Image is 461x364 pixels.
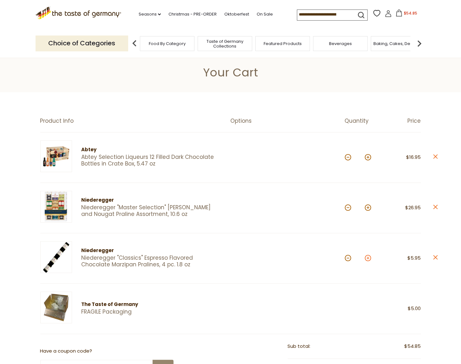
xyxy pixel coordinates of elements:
span: $26.95 [405,204,421,211]
img: FRAGILE Packaging [40,292,72,323]
div: Price [383,118,421,124]
a: Food By Category [149,41,186,46]
a: Featured Products [264,41,302,46]
div: The Taste of Germany [82,301,241,309]
p: Choice of Categories [36,36,128,51]
span: $5.95 [408,255,421,261]
div: Niederegger [82,196,220,204]
div: Options [231,118,345,124]
img: previous arrow [128,37,141,50]
div: Niederegger [82,247,220,255]
span: Sub total: [288,343,311,349]
img: Niederegger "Classics" Espresso Flavored Chocolate Marzipan Pralines, 4 pc. 1.8 oz [40,241,72,273]
span: $16.95 [406,154,421,160]
h1: Your Cart [20,65,441,80]
p: Have a coupon code? [40,347,174,355]
img: Abtey Selection Liqueurs in Crate Box [40,140,72,172]
a: On Sale [257,11,273,18]
span: $54.85 [404,10,417,16]
a: Oktoberfest [224,11,249,18]
a: Seasons [139,11,161,18]
a: FRAGILE Packaging [82,309,241,315]
a: Christmas - PRE-ORDER [168,11,217,18]
span: $5.00 [408,305,421,312]
div: Quantity [345,118,383,124]
div: Abtey [82,146,220,154]
a: Niederegger "Classics" Espresso Flavored Chocolate Marzipan Pralines, 4 pc. 1.8 oz [82,255,220,268]
a: Taste of Germany Collections [200,39,250,49]
a: Baking, Cakes, Desserts [374,41,423,46]
span: $54.85 [405,342,421,350]
button: $54.85 [393,10,420,19]
a: Abtey Selection Liqueurs 12 Filled Dark Chocolate Bottles in Crate Box, 5.47 oz [82,154,220,167]
img: next arrow [413,37,426,50]
img: Niederegger "Master Selection" Marzipan and Nougat Praline Assortment, 10.6 oz [40,191,72,223]
div: Product Info [40,118,231,124]
a: Niederegger "Master Selection" [PERSON_NAME] and Nougat Praline Assortment, 10.6 oz [82,204,220,218]
a: Beverages [329,41,352,46]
